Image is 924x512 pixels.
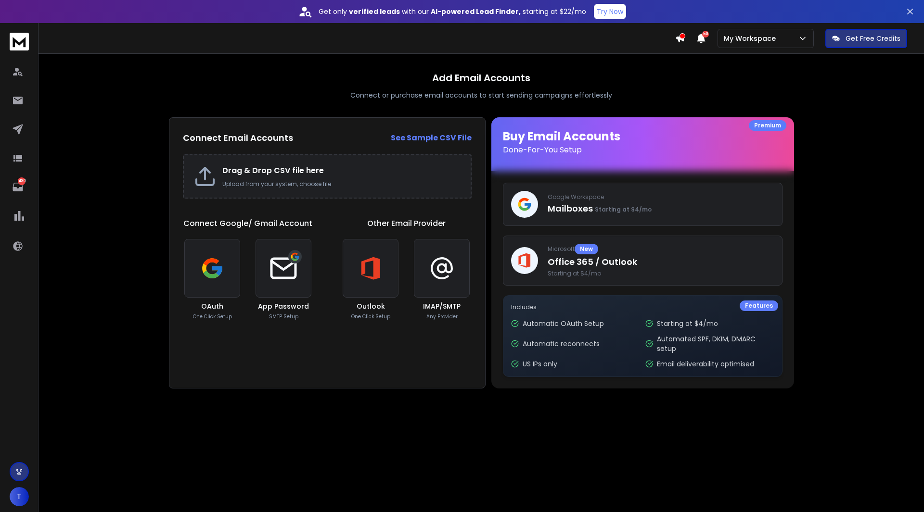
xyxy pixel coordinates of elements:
p: Starting at $4/mo [657,319,718,328]
p: Automatic OAuth Setup [523,319,604,328]
p: My Workspace [724,34,780,43]
h1: Add Email Accounts [432,71,530,85]
strong: AI-powered Lead Finder, [431,7,521,16]
h3: App Password [258,301,309,311]
p: Any Provider [426,313,458,320]
span: Starting at $4/mo [595,205,652,213]
p: Try Now [597,7,623,16]
a: See Sample CSV File [391,132,472,144]
button: Get Free Credits [825,29,907,48]
div: Premium [749,120,786,131]
p: Microsoft [548,244,774,254]
div: Features [740,300,778,311]
p: One Click Setup [193,313,232,320]
p: US IPs only [523,359,557,369]
p: Office 365 / Outlook [548,255,774,269]
h2: Drag & Drop CSV file here [222,165,461,176]
p: Done-For-You Setup [503,144,783,156]
p: Upload from your system, choose file [222,180,461,188]
button: Try Now [594,4,626,19]
div: New [575,244,598,254]
span: 50 [702,31,709,37]
p: Automatic reconnects [523,339,600,349]
span: Starting at $4/mo [548,270,774,277]
p: Email deliverability optimised [657,359,754,369]
button: T [10,487,29,506]
p: Includes [511,303,774,311]
p: Google Workspace [548,193,774,201]
h3: IMAP/SMTP [423,301,461,311]
p: Get Free Credits [846,34,900,43]
p: SMTP Setup [269,313,298,320]
p: 1430 [18,177,26,185]
h1: Other Email Provider [367,218,446,229]
a: 1430 [8,177,27,197]
h2: Connect Email Accounts [183,131,293,145]
p: Mailboxes [548,202,774,215]
img: logo [10,33,29,50]
p: One Click Setup [351,313,390,320]
strong: See Sample CSV File [391,132,472,143]
h1: Connect Google/ Gmail Account [183,218,312,229]
h1: Buy Email Accounts [503,129,783,156]
p: Connect or purchase email accounts to start sending campaigns effortlessly [350,90,612,100]
h3: OAuth [201,301,223,311]
strong: verified leads [349,7,400,16]
p: Get only with our starting at $22/mo [319,7,586,16]
h3: Outlook [357,301,385,311]
p: Automated SPF, DKIM, DMARC setup [657,334,774,353]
